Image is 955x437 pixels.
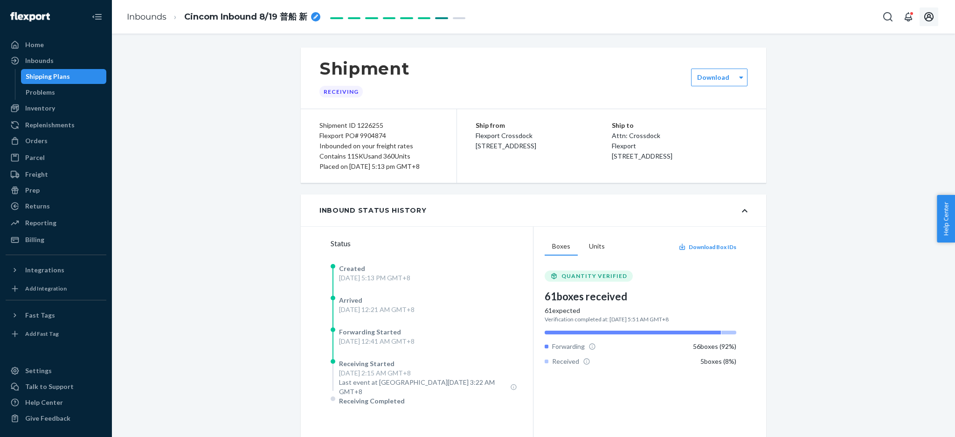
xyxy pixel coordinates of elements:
[700,357,736,366] div: 5 boxes ( 8 %)
[319,120,438,131] div: Shipment ID 1226255
[339,397,405,405] span: Receiving Completed
[25,186,40,195] div: Prep
[25,120,75,130] div: Replenishments
[545,238,578,256] button: Boxes
[25,201,50,211] div: Returns
[339,305,415,314] div: [DATE] 12:21 AM GMT+8
[25,330,59,338] div: Add Fast Tag
[88,7,106,26] button: Close Navigation
[25,284,67,292] div: Add Integration
[581,238,612,256] button: Units
[545,357,590,366] div: Received
[10,12,50,21] img: Flexport logo
[331,238,533,249] div: Status
[612,120,748,131] p: Ship to
[693,342,736,351] div: 56 boxes ( 92 %)
[6,167,106,182] a: Freight
[319,151,438,161] div: Contains 11 SKUs and 360 Units
[545,342,596,351] div: Forwarding
[545,306,736,315] div: 61 expected
[545,289,736,304] div: 61 boxes received
[561,272,627,280] span: QUANTITY VERIFIED
[25,414,70,423] div: Give Feedback
[25,366,52,375] div: Settings
[697,73,729,82] label: Download
[25,398,63,407] div: Help Center
[545,315,736,323] div: Verification completed at: [DATE] 5:51 AM GMT+8
[476,132,536,150] span: Flexport Crossdock [STREET_ADDRESS]
[339,368,517,378] div: [DATE] 2:15 AM GMT+8
[25,56,54,65] div: Inbounds
[319,141,438,151] div: Inbounded on your freight rates
[678,243,736,251] button: Download Box IDs
[184,11,307,23] span: Cincom Inbound 8/19 普船 新
[25,311,55,320] div: Fast Tags
[339,378,506,396] span: Last event at [GEOGRAPHIC_DATA][DATE] 3:22 AM GMT+8
[6,263,106,277] button: Integrations
[319,86,363,97] div: Receiving
[26,72,70,81] div: Shipping Plans
[476,120,612,131] p: Ship from
[25,265,64,275] div: Integrations
[6,133,106,148] a: Orders
[25,170,48,179] div: Freight
[612,152,672,160] span: [STREET_ADDRESS]
[25,153,45,162] div: Parcel
[25,235,44,244] div: Billing
[127,12,166,22] a: Inbounds
[339,296,362,304] span: Arrived
[21,69,107,84] a: Shipping Plans
[319,161,438,172] div: Placed on [DATE] 5:13 pm GMT+8
[339,264,365,272] span: Created
[6,281,106,296] a: Add Integration
[25,104,55,113] div: Inventory
[6,411,106,426] button: Give Feedback
[6,37,106,52] a: Home
[339,328,401,336] span: Forwarding Started
[879,7,897,26] button: Open Search Box
[6,118,106,132] a: Replenishments
[319,59,409,78] h1: Shipment
[6,326,106,341] a: Add Fast Tag
[339,360,394,368] span: Receiving Started
[26,88,55,97] div: Problems
[6,395,106,410] a: Help Center
[25,40,44,49] div: Home
[6,183,106,198] a: Prep
[920,7,938,26] button: Open account menu
[319,131,438,141] div: Flexport PO# 9904874
[6,379,106,394] a: Talk to Support
[6,232,106,247] a: Billing
[25,218,56,228] div: Reporting
[319,206,426,215] div: Inbound Status History
[6,215,106,230] a: Reporting
[25,382,74,391] div: Talk to Support
[6,308,106,323] button: Fast Tags
[6,101,106,116] a: Inventory
[21,85,107,100] a: Problems
[6,53,106,68] a: Inbounds
[339,337,415,346] div: [DATE] 12:41 AM GMT+8
[6,199,106,214] a: Returns
[119,3,328,31] ol: breadcrumbs
[25,136,48,146] div: Orders
[612,141,748,151] p: Flexport
[612,131,748,141] p: Attn: Crossdock
[937,195,955,243] button: Help Center
[6,363,106,378] a: Settings
[6,150,106,165] a: Parcel
[899,7,918,26] button: Open notifications
[339,273,410,283] div: [DATE] 5:13 PM GMT+8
